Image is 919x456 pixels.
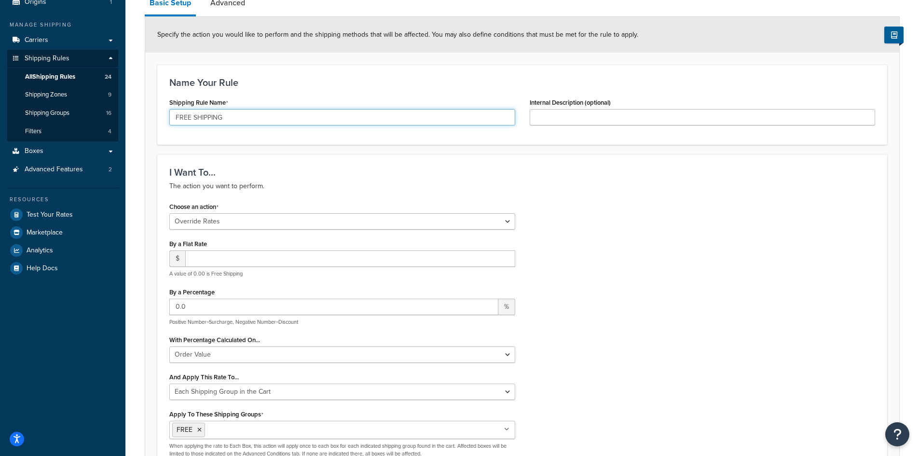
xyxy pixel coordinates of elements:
[105,73,111,81] span: 24
[7,260,118,277] a: Help Docs
[7,50,118,68] a: Shipping Rules
[108,127,111,136] span: 4
[27,247,53,255] span: Analytics
[884,27,904,43] button: Show Help Docs
[27,229,63,237] span: Marketplace
[7,21,118,29] div: Manage Shipping
[169,250,185,267] span: $
[25,127,41,136] span: Filters
[109,166,112,174] span: 2
[169,240,207,248] label: By a Flat Rate
[7,206,118,223] a: Test Your Rates
[27,211,73,219] span: Test Your Rates
[7,104,118,122] li: Shipping Groups
[7,123,118,140] li: Filters
[7,31,118,49] a: Carriers
[157,29,638,40] span: Specify the action you would like to perform and the shipping methods that will be affected. You ...
[25,73,75,81] span: All Shipping Rules
[885,422,909,446] button: Open Resource Center
[177,425,192,435] span: FREE
[25,109,69,117] span: Shipping Groups
[169,336,260,344] label: With Percentage Calculated On...
[7,161,118,179] li: Advanced Features
[25,91,67,99] span: Shipping Zones
[169,411,263,418] label: Apply To These Shipping Groups
[7,242,118,259] a: Analytics
[7,68,118,86] a: AllShipping Rules24
[7,86,118,104] a: Shipping Zones9
[7,86,118,104] li: Shipping Zones
[169,99,228,107] label: Shipping Rule Name
[7,224,118,241] a: Marketplace
[169,203,219,211] label: Choose an action
[7,195,118,204] div: Resources
[25,36,48,44] span: Carriers
[169,318,515,326] p: Positive Number=Surcharge, Negative Number=Discount
[169,180,875,192] p: The action you want to perform.
[169,77,875,88] h3: Name Your Rule
[27,264,58,273] span: Help Docs
[169,373,239,381] label: And Apply This Rate To...
[169,289,215,296] label: By a Percentage
[25,55,69,63] span: Shipping Rules
[106,109,111,117] span: 16
[530,99,611,106] label: Internal Description (optional)
[169,270,515,277] p: A value of 0.00 is Free Shipping
[7,50,118,141] li: Shipping Rules
[169,167,875,178] h3: I Want To...
[498,299,515,315] span: %
[25,166,83,174] span: Advanced Features
[108,91,111,99] span: 9
[7,123,118,140] a: Filters4
[7,104,118,122] a: Shipping Groups16
[7,161,118,179] a: Advanced Features2
[7,142,118,160] a: Boxes
[25,147,43,155] span: Boxes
